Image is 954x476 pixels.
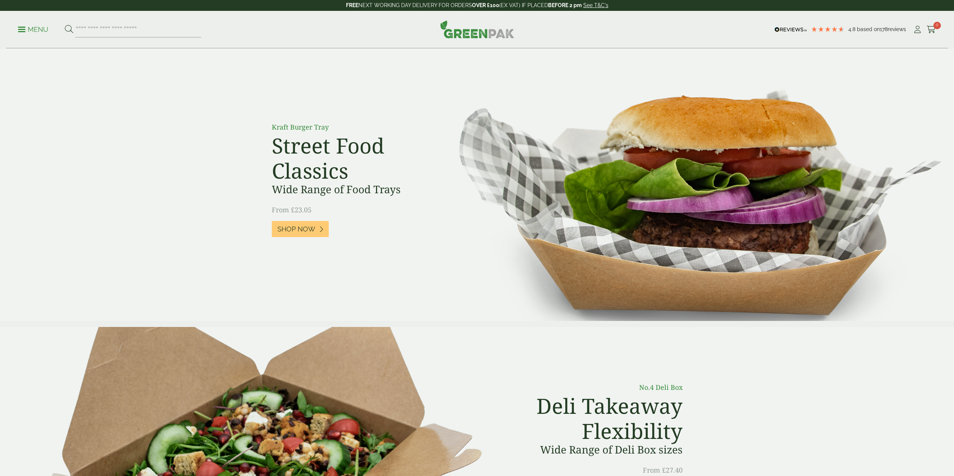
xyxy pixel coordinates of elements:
[888,26,906,32] span: reviews
[440,20,514,38] img: GreenPak Supplies
[272,221,329,237] a: Shop Now
[583,2,608,8] a: See T&C's
[811,26,845,33] div: 4.78 Stars
[18,25,48,34] p: Menu
[519,393,682,443] h2: Deli Takeaway Flexibility
[346,2,358,8] strong: FREE
[927,24,936,35] a: 0
[272,205,312,214] span: From £23.05
[429,49,954,321] img: Street Food Classics
[272,133,440,183] h2: Street Food Classics
[277,225,315,233] span: Shop Now
[643,466,683,475] span: From £27.40
[272,183,440,196] h3: Wide Range of Food Trays
[848,26,857,32] span: 4.8
[519,382,682,392] p: No.4 Deli Box
[18,25,48,33] a: Menu
[933,22,941,29] span: 0
[880,26,888,32] span: 178
[272,122,440,132] p: Kraft Burger Tray
[913,26,922,33] i: My Account
[857,26,880,32] span: Based on
[519,443,682,456] h3: Wide Range of Deli Box sizes
[472,2,499,8] strong: OVER £100
[927,26,936,33] i: Cart
[774,27,807,32] img: REVIEWS.io
[548,2,582,8] strong: BEFORE 2 pm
